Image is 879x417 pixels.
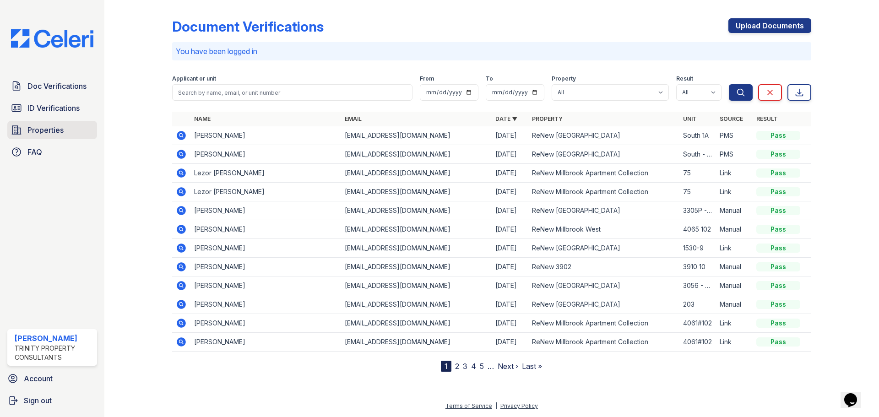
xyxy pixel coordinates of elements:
[756,206,800,215] div: Pass
[190,220,341,239] td: [PERSON_NAME]
[341,314,492,333] td: [EMAIL_ADDRESS][DOMAIN_NAME]
[679,126,716,145] td: South 1A
[528,258,679,276] td: ReNew 3902
[716,145,753,164] td: PMS
[522,362,542,371] a: Last »
[341,183,492,201] td: [EMAIL_ADDRESS][DOMAIN_NAME]
[716,295,753,314] td: Manual
[756,131,800,140] div: Pass
[528,276,679,295] td: ReNew [GEOGRAPHIC_DATA]
[679,220,716,239] td: 4065 102
[528,239,679,258] td: ReNew [GEOGRAPHIC_DATA]
[492,276,528,295] td: [DATE]
[172,75,216,82] label: Applicant or unit
[492,333,528,352] td: [DATE]
[720,115,743,122] a: Source
[728,18,811,33] a: Upload Documents
[679,258,716,276] td: 3910 10
[190,333,341,352] td: [PERSON_NAME]
[528,145,679,164] td: ReNew [GEOGRAPHIC_DATA]
[7,121,97,139] a: Properties
[27,125,64,135] span: Properties
[492,145,528,164] td: [DATE]
[420,75,434,82] label: From
[341,333,492,352] td: [EMAIL_ADDRESS][DOMAIN_NAME]
[455,362,459,371] a: 2
[495,115,517,122] a: Date ▼
[756,337,800,347] div: Pass
[341,295,492,314] td: [EMAIL_ADDRESS][DOMAIN_NAME]
[841,380,870,408] iframe: chat widget
[492,258,528,276] td: [DATE]
[492,314,528,333] td: [DATE]
[488,361,494,372] span: …
[4,29,101,48] img: CE_Logo_Blue-a8612792a0a2168367f1c8372b55b34899dd931a85d93a1a3d3e32e68fde9ad4.png
[679,164,716,183] td: 75
[756,262,800,271] div: Pass
[194,115,211,122] a: Name
[716,126,753,145] td: PMS
[498,362,518,371] a: Next ›
[683,115,697,122] a: Unit
[756,115,778,122] a: Result
[190,295,341,314] td: [PERSON_NAME]
[492,295,528,314] td: [DATE]
[341,145,492,164] td: [EMAIL_ADDRESS][DOMAIN_NAME]
[190,201,341,220] td: [PERSON_NAME]
[679,201,716,220] td: 3305P - 301
[492,201,528,220] td: [DATE]
[716,239,753,258] td: Link
[756,150,800,159] div: Pass
[15,333,93,344] div: [PERSON_NAME]
[679,314,716,333] td: 4061#102
[190,145,341,164] td: [PERSON_NAME]
[172,84,412,101] input: Search by name, email, or unit number
[679,333,716,352] td: 4061#102
[528,333,679,352] td: ReNew Millbrook Apartment Collection
[500,402,538,409] a: Privacy Policy
[552,75,576,82] label: Property
[15,344,93,362] div: Trinity Property Consultants
[24,373,53,384] span: Account
[4,391,101,410] a: Sign out
[756,225,800,234] div: Pass
[716,220,753,239] td: Manual
[492,164,528,183] td: [DATE]
[716,276,753,295] td: Manual
[471,362,476,371] a: 4
[528,201,679,220] td: ReNew [GEOGRAPHIC_DATA]
[341,276,492,295] td: [EMAIL_ADDRESS][DOMAIN_NAME]
[676,75,693,82] label: Result
[716,258,753,276] td: Manual
[716,183,753,201] td: Link
[345,115,362,122] a: Email
[679,295,716,314] td: 203
[190,239,341,258] td: [PERSON_NAME]
[190,164,341,183] td: Lezor [PERSON_NAME]
[492,220,528,239] td: [DATE]
[190,183,341,201] td: Lezor [PERSON_NAME]
[716,164,753,183] td: Link
[756,244,800,253] div: Pass
[172,18,324,35] div: Document Verifications
[528,220,679,239] td: ReNew Millbrook West
[679,183,716,201] td: 75
[528,164,679,183] td: ReNew Millbrook Apartment Collection
[24,395,52,406] span: Sign out
[341,201,492,220] td: [EMAIL_ADDRESS][DOMAIN_NAME]
[341,220,492,239] td: [EMAIL_ADDRESS][DOMAIN_NAME]
[756,281,800,290] div: Pass
[190,126,341,145] td: [PERSON_NAME]
[463,362,467,371] a: 3
[480,362,484,371] a: 5
[190,314,341,333] td: [PERSON_NAME]
[4,369,101,388] a: Account
[176,46,808,57] p: You have been logged in
[27,103,80,114] span: ID Verifications
[27,81,87,92] span: Doc Verifications
[716,201,753,220] td: Manual
[341,258,492,276] td: [EMAIL_ADDRESS][DOMAIN_NAME]
[7,77,97,95] a: Doc Verifications
[492,183,528,201] td: [DATE]
[528,126,679,145] td: ReNew [GEOGRAPHIC_DATA]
